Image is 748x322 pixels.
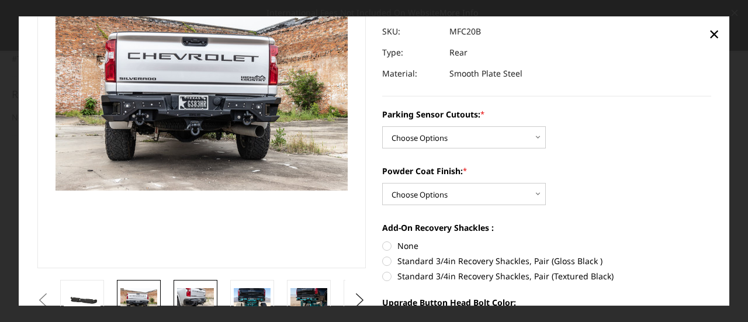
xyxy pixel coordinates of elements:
[382,165,711,177] label: Powder Coat Finish:
[351,292,369,309] button: Next
[382,108,711,120] label: Parking Sensor Cutouts:
[382,63,441,84] dt: Material:
[382,21,441,42] dt: SKU:
[382,42,441,63] dt: Type:
[382,255,711,267] label: Standard 3/4in Recovery Shackles, Pair (Gloss Black )
[34,292,52,309] button: Previous
[382,270,711,282] label: Standard 3/4in Recovery Shackles, Pair (Textured Black)
[705,25,723,43] a: Close
[449,63,522,84] dd: Smooth Plate Steel
[449,42,467,63] dd: Rear
[709,21,719,46] span: ×
[382,240,711,252] label: None
[382,221,711,234] label: Add-On Recovery Shackles :
[120,288,157,313] img: 2020-2025 Chevrolet / GMC 2500-3500 - Freedom Series - Rear Bumper
[177,288,214,313] img: 2020-2025 Chevrolet / GMC 2500-3500 - Freedom Series - Rear Bumper
[234,288,271,313] img: 2020-2025 Chevrolet / GMC 2500-3500 - Freedom Series - Rear Bumper
[290,288,327,313] img: 2020-2025 Chevrolet / GMC 2500-3500 - Freedom Series - Rear Bumper
[449,21,481,42] dd: MFC20B
[382,296,711,309] label: Upgrade Button Head Bolt Color:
